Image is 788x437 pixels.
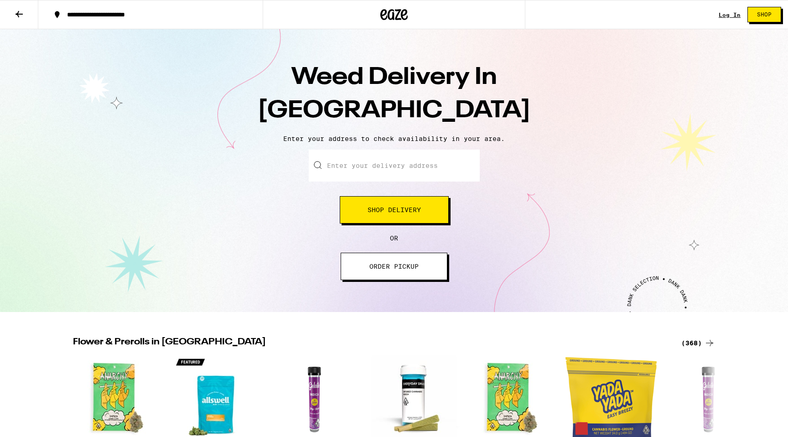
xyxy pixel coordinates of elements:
h1: Weed Delivery In [234,61,554,128]
h2: Flower & Prerolls in [GEOGRAPHIC_DATA] [73,338,670,349]
button: Shop [747,7,781,22]
button: ORDER PICKUP [341,253,447,280]
button: Shop Delivery [340,196,449,224]
a: Shop [741,7,788,22]
p: Enter your address to check availability in your area. [9,135,779,142]
a: Log In [719,12,741,18]
span: [GEOGRAPHIC_DATA] [258,99,531,123]
span: Shop Delivery [368,207,421,213]
span: ORDER PICKUP [369,263,419,270]
a: (368) [681,338,715,349]
input: Enter your delivery address [309,150,480,182]
span: OR [390,234,398,242]
span: Shop [757,12,772,17]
